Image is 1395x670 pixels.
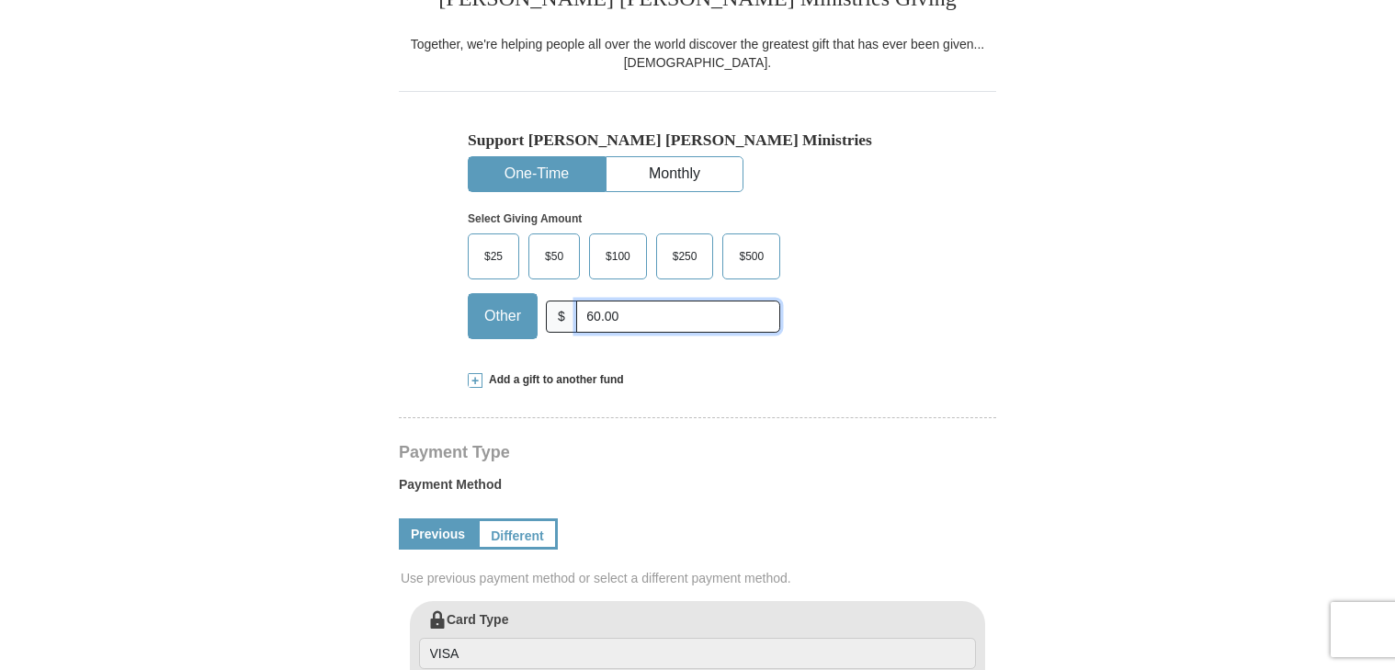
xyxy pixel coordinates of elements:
strong: Select Giving Amount [468,212,582,225]
span: Other [475,302,530,330]
span: $100 [596,243,640,270]
button: Monthly [607,157,743,191]
span: $25 [475,243,512,270]
h5: Support [PERSON_NAME] [PERSON_NAME] Ministries [468,131,927,150]
h4: Payment Type [399,445,996,460]
a: Different [477,518,558,550]
input: Other Amount [576,301,780,333]
span: Use previous payment method or select a different payment method. [401,569,998,587]
input: Card Type [419,638,976,669]
button: One-Time [469,157,605,191]
a: Previous [399,518,477,550]
label: Card Type [419,610,976,669]
span: $ [546,301,577,333]
div: Together, we're helping people all over the world discover the greatest gift that has ever been g... [399,35,996,72]
span: $500 [730,243,773,270]
span: Add a gift to another fund [482,372,624,388]
span: $250 [663,243,707,270]
span: $50 [536,243,573,270]
label: Payment Method [399,475,996,503]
